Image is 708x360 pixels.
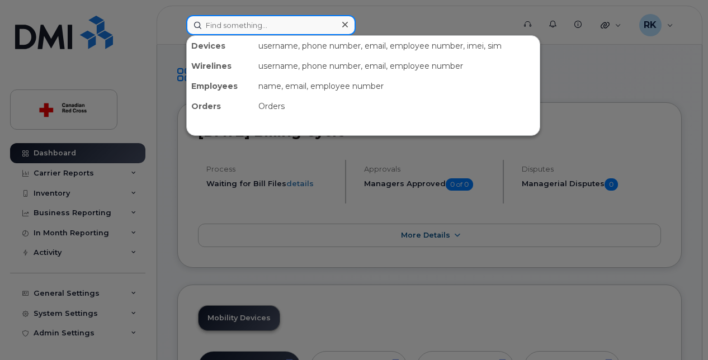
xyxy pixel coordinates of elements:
div: Orders [254,96,540,116]
div: Employees [187,76,254,96]
div: Orders [187,96,254,116]
div: Wirelines [187,56,254,76]
div: username, phone number, email, employee number, imei, sim [254,36,540,56]
div: Devices [187,36,254,56]
div: name, email, employee number [254,76,540,96]
div: username, phone number, email, employee number [254,56,540,76]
